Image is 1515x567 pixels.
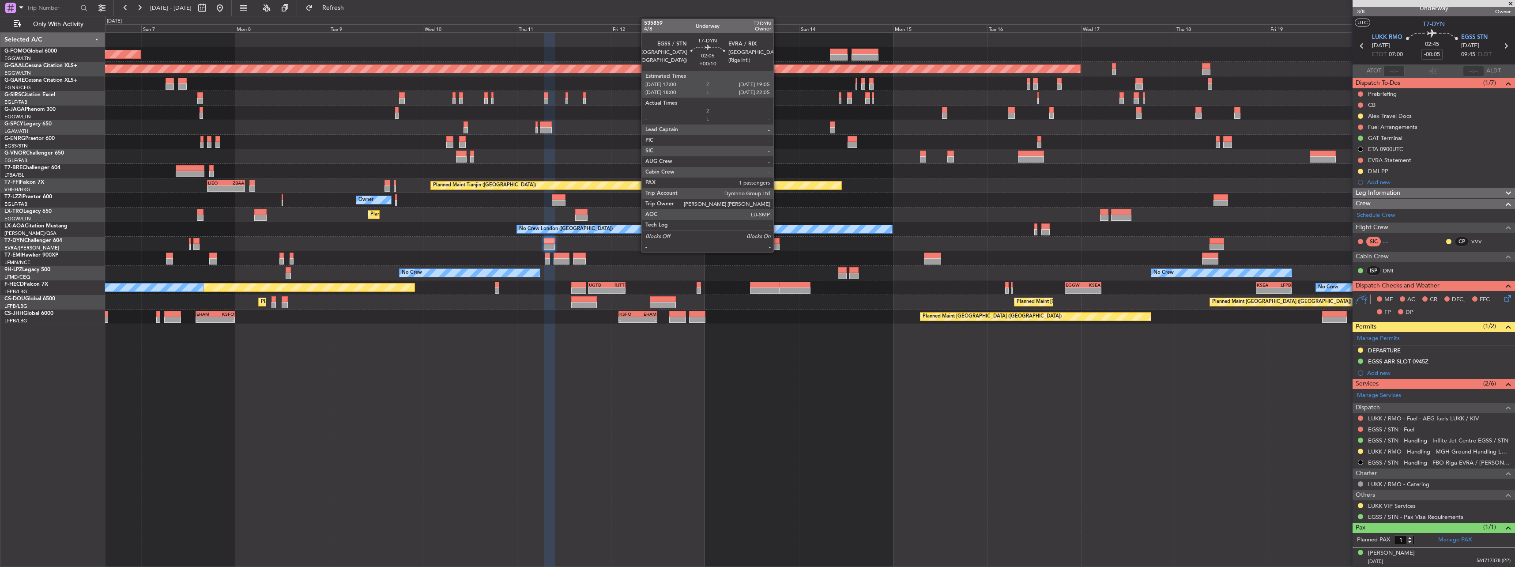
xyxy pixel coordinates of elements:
a: LUKK / RMO - Handling - MGH Ground Handling LUKK/KIV [1368,448,1511,455]
div: No Crew [1318,281,1338,294]
a: G-GAALCessna Citation XLS+ [4,63,77,68]
div: - [1274,288,1291,293]
span: CS-DOU [4,296,25,302]
a: EGSS / STN - Pax Visa Requirements [1368,513,1463,521]
span: FP [1384,308,1391,317]
div: DEPARTURE [1368,347,1401,354]
a: EGNR/CEG [4,84,31,91]
div: EHAM [638,311,656,317]
span: ATOT [1367,67,1381,76]
span: (1/7) [1483,78,1496,87]
div: RJTT [607,282,624,287]
span: DFC, [1452,295,1465,304]
a: EGLF/FAB [4,157,27,164]
div: ETA 0900UTC [1368,145,1403,153]
span: Crew [1356,199,1371,209]
div: Tue 9 [329,24,423,32]
div: - [619,317,638,322]
button: UTC [1355,19,1370,26]
div: No Crew London ([GEOGRAPHIC_DATA]) [519,223,613,236]
span: Only With Activity [23,21,93,27]
div: KSEA [1083,282,1100,287]
div: Wed 10 [423,24,517,32]
span: [DATE] - [DATE] [150,4,192,12]
span: Cabin Crew [1356,252,1389,262]
div: EGSS ARR SLOT 0945Z [1368,358,1428,365]
div: Planned Maint [GEOGRAPHIC_DATA] ([GEOGRAPHIC_DATA]) [1212,295,1351,309]
div: [PERSON_NAME] [1368,549,1415,558]
span: ALDT [1486,67,1501,76]
span: F-HECD [4,282,24,287]
div: - [215,317,234,322]
span: 09:45 [1461,50,1475,59]
a: T7-LZZIPraetor 600 [4,194,52,200]
div: No Crew [402,266,422,280]
span: EGSS STN [1461,33,1488,42]
span: ETOT [1372,50,1387,59]
div: LIEO [208,180,226,185]
label: Planned PAX [1357,536,1390,544]
div: Planned Maint [GEOGRAPHIC_DATA] ([GEOGRAPHIC_DATA]) [1017,295,1156,309]
input: --:-- [1383,66,1405,76]
span: T7-FFI [4,180,20,185]
span: Dispatch To-Dos [1356,78,1400,88]
a: EGGW/LTN [4,215,31,222]
span: 07:00 [1389,50,1403,59]
div: No Crew [1153,266,1174,280]
span: LUKK RMO [1372,33,1402,42]
div: CB [1368,101,1376,109]
a: G-SPCYLegacy 650 [4,121,52,127]
a: LFMN/NCE [4,259,30,266]
div: Planned Maint Tianjin ([GEOGRAPHIC_DATA]) [433,179,536,192]
a: EGLF/FAB [4,201,27,208]
div: Underway [1420,4,1448,13]
span: G-SIRS [4,92,21,98]
a: F-HECDFalcon 7X [4,282,48,287]
span: ELDT [1477,50,1492,59]
span: LX-TRO [4,209,23,214]
div: Owner [358,193,373,207]
button: Only With Activity [10,17,96,31]
div: DMI PP [1368,167,1388,175]
a: EGSS / STN - Handling - FBO Riga EVRA / [PERSON_NAME] [1368,459,1511,466]
span: G-VNOR [4,151,26,156]
a: LX-AOACitation Mustang [4,223,68,229]
span: [DATE] [1461,42,1479,50]
div: Sat 13 [705,24,799,32]
div: Fri 19 [1269,24,1363,32]
span: [DATE] [1372,42,1390,50]
a: LFPB/LBG [4,303,27,310]
span: T7-DYN [4,238,24,243]
a: G-SIRSCitation Excel [4,92,55,98]
span: Owner [1490,8,1511,15]
a: 9H-LPZLegacy 500 [4,267,50,272]
div: Prebriefing [1368,90,1397,98]
div: Sun 7 [141,24,235,32]
span: Others [1356,490,1375,500]
span: 02:45 [1425,40,1439,49]
div: Fuel Arrangements [1368,123,1417,131]
div: - [226,186,244,191]
a: EGGW/LTN [4,55,31,62]
a: EGLF/FAB [4,99,27,106]
span: T7-EMI [4,253,22,258]
div: KSEA [1257,282,1274,287]
span: AC [1407,295,1415,304]
span: (1/2) [1483,321,1496,331]
span: LX-AOA [4,223,25,229]
span: T7-DYN [1423,19,1445,29]
div: Alex Travel Docs [1368,112,1412,120]
input: Trip Number [27,1,78,15]
a: EGGW/LTN [4,70,31,76]
span: T7-LZZI [4,194,23,200]
a: G-GARECessna Citation XLS+ [4,78,77,83]
span: 561717378 (PP) [1477,557,1511,565]
span: FFC [1480,295,1490,304]
div: Mon 8 [235,24,329,32]
span: Dispatch Checks and Weather [1356,281,1440,291]
span: Flight Crew [1356,223,1388,233]
a: EGSS / STN - Fuel [1368,426,1414,433]
a: G-FOMOGlobal 6000 [4,49,57,54]
button: Refresh [301,1,354,15]
a: T7-EMIHawker 900XP [4,253,58,258]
